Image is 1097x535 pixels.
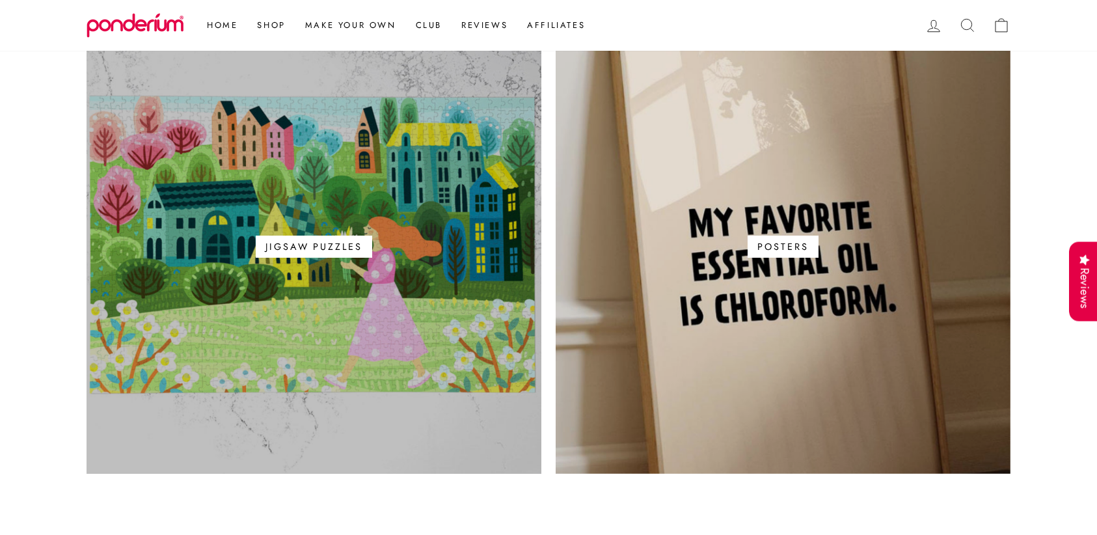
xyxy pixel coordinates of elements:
[748,236,818,258] span: Posters
[256,236,372,258] span: Jigsaw Puzzles
[406,14,452,37] a: Club
[556,19,1010,474] a: Posters
[452,14,517,37] a: Reviews
[191,14,595,37] ul: Primary
[295,14,406,37] a: Make Your Own
[1069,241,1097,322] div: Reviews
[247,14,295,37] a: Shop
[87,19,541,474] a: Jigsaw Puzzles
[517,14,595,37] a: Affiliates
[197,14,247,37] a: Home
[87,13,184,38] img: Ponderium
